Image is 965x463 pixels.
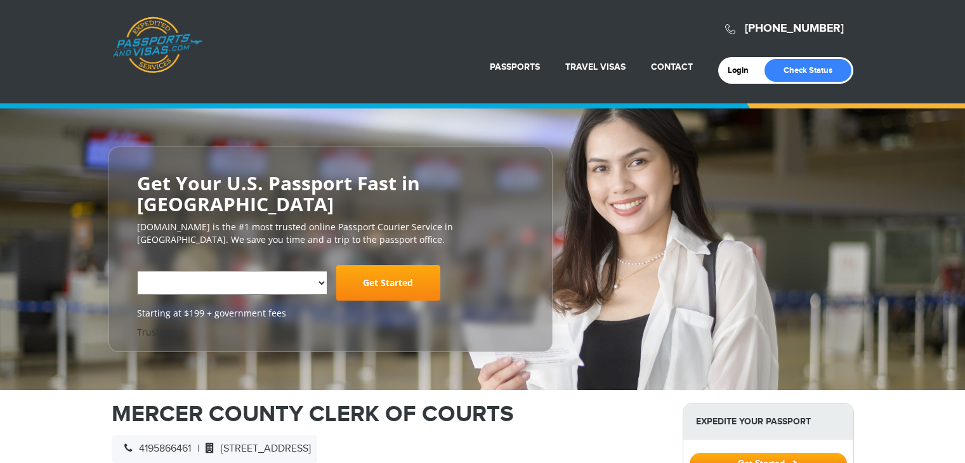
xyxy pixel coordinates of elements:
[137,221,524,246] p: [DOMAIN_NAME] is the #1 most trusted online Passport Courier Service in [GEOGRAPHIC_DATA]. We sav...
[137,307,524,320] span: Starting at $199 + government fees
[565,62,626,72] a: Travel Visas
[112,435,317,463] div: |
[112,403,664,426] h1: MERCER COUNTY CLERK OF COURTS
[745,22,844,36] a: [PHONE_NUMBER]
[118,443,191,455] span: 4195866461
[137,173,524,214] h2: Get Your U.S. Passport Fast in [GEOGRAPHIC_DATA]
[199,443,311,455] span: [STREET_ADDRESS]
[765,59,851,82] a: Check Status
[137,326,178,338] a: Trustpilot
[112,16,202,74] a: Passports & [DOMAIN_NAME]
[336,265,440,301] a: Get Started
[651,62,693,72] a: Contact
[728,65,758,75] a: Login
[683,403,853,440] strong: Expedite Your Passport
[490,62,540,72] a: Passports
